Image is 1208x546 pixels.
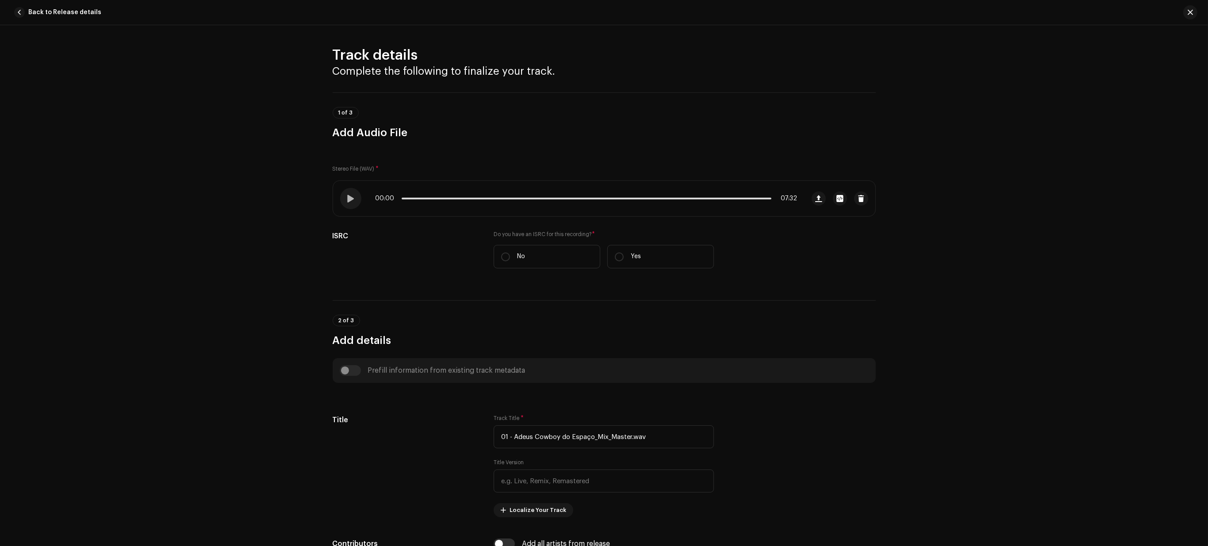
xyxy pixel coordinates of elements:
[333,126,876,140] h3: Add Audio File
[510,501,566,519] span: Localize Your Track
[376,195,398,202] span: 00:00
[333,231,480,241] h5: ISRC
[494,459,524,466] label: Title Version
[333,46,876,64] h2: Track details
[333,64,876,78] h3: Complete the following to finalize your track.
[494,470,714,493] input: e.g. Live, Remix, Remastered
[494,503,573,517] button: Localize Your Track
[333,166,375,172] small: Stereo File (WAV)
[338,318,354,323] span: 2 of 3
[494,425,714,448] input: Enter the name of the track
[494,415,524,422] label: Track Title
[333,415,480,425] h5: Title
[631,252,641,261] p: Yes
[517,252,525,261] p: No
[494,231,714,238] label: Do you have an ISRC for this recording?
[333,333,876,347] h3: Add details
[338,110,353,115] span: 1 of 3
[775,195,798,202] span: 07:32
